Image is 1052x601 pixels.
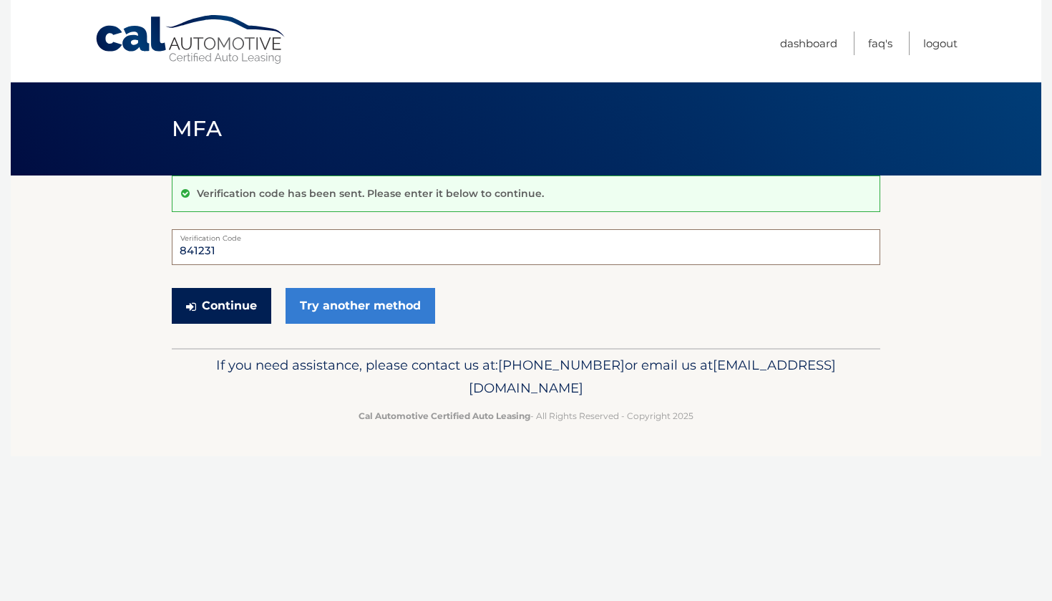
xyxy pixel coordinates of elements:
a: Cal Automotive [94,14,288,65]
strong: Cal Automotive Certified Auto Leasing [359,410,530,421]
p: Verification code has been sent. Please enter it below to continue. [197,187,544,200]
span: [PHONE_NUMBER] [498,357,625,373]
button: Continue [172,288,271,324]
input: Verification Code [172,229,880,265]
span: MFA [172,115,222,142]
span: [EMAIL_ADDRESS][DOMAIN_NAME] [469,357,836,396]
p: If you need assistance, please contact us at: or email us at [181,354,871,400]
a: Logout [923,32,958,55]
label: Verification Code [172,229,880,241]
a: Dashboard [780,32,837,55]
a: FAQ's [868,32,892,55]
a: Try another method [286,288,435,324]
p: - All Rights Reserved - Copyright 2025 [181,408,871,423]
